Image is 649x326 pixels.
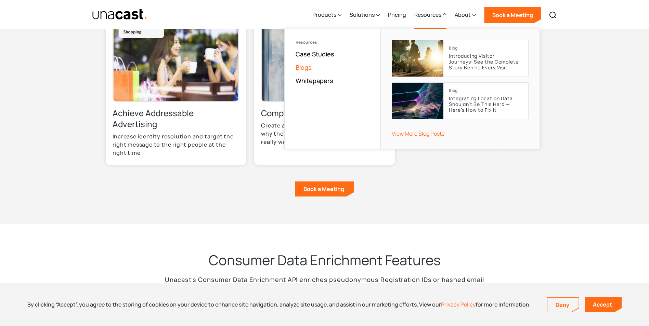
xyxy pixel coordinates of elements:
a: Book a Meeting [295,181,354,196]
a: Blogs [296,63,312,71]
a: Pricing [388,1,406,29]
a: Book a Meeting [484,7,541,23]
div: Resources [414,11,441,19]
a: BlogIntegrating Location Data Shouldn’t Be This Hard — Here’s How to Fix It [392,82,529,119]
div: By clicking “Accept”, you agree to the storing of cookies on your device to enhance site navigati... [27,301,531,308]
div: About [455,11,471,19]
img: two young women drinking coffee at a cafe after shopping. category in-market. subcategory shopping. [113,6,239,102]
a: Privacy Policy [441,301,476,308]
p: Unacast’s Consumer Data Enrichment API enriches pseudonymous Registration IDs or hashed email add... [154,274,496,305]
h3: Achieve Addressable Advertising [113,108,239,130]
div: Products [312,11,336,19]
img: cover [392,40,443,77]
h3: Complete Consumer Profiles [261,108,388,119]
img: Search icon [549,11,557,19]
nav: Resources [284,29,540,149]
img: Man looking out a bus route map. demographic young unmarried man. interests fitness and travel. [261,6,388,102]
p: Increase identity resolution and target the right message to the right people at the right time. [113,132,239,157]
a: Deny [547,298,579,312]
div: Products [312,1,341,29]
p: Introducing Visitor Journeys: See the Complete Story Behind Every Visit [449,53,523,70]
div: About [455,1,476,29]
a: BlogIntroducing Visitor Journeys: See the Complete Story Behind Every Visit [392,40,529,77]
p: Integrating Location Data Shouldn’t Be This Hard — Here’s How to Fix It [449,96,523,113]
img: cover [392,83,443,119]
a: home [92,9,148,21]
div: Solutions [350,1,380,29]
a: View More Blog Posts [392,130,444,137]
div: Resources [296,40,369,45]
a: Case Studies [296,50,334,58]
p: Create a holistic view of who consumers are, why they do what they do, and what they really want. [261,121,388,146]
div: Resources [414,1,446,29]
img: Unacast text logo [92,9,148,21]
a: Whitepapers [296,77,333,85]
h2: Consumer Data Enrichment Features [209,251,441,269]
div: Solutions [350,11,375,19]
div: Blog [449,46,457,51]
div: Blog [449,88,457,93]
a: Accept [585,297,622,312]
